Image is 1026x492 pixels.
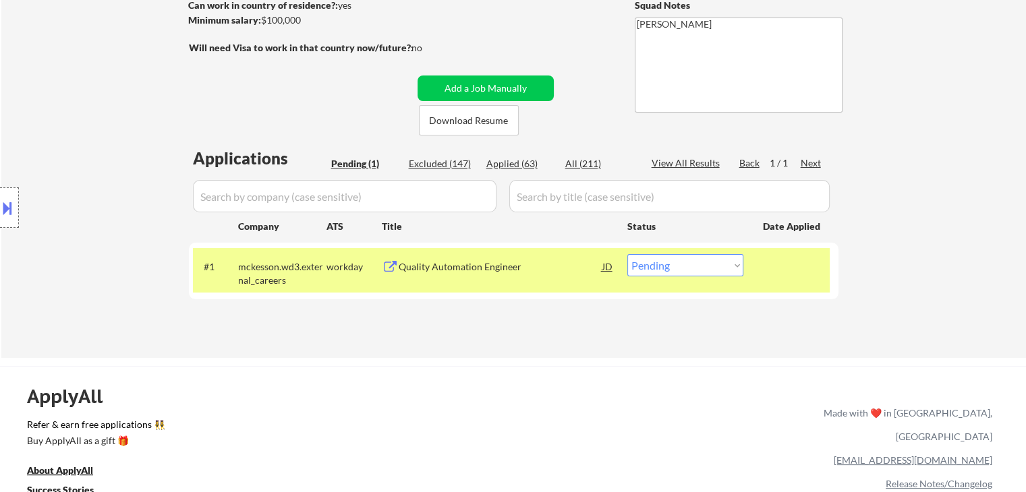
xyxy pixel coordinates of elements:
div: Title [382,220,615,233]
a: Refer & earn free applications 👯‍♀️ [27,420,542,434]
div: Applications [193,150,326,166]
div: Company [238,220,326,233]
strong: Minimum salary: [188,14,261,26]
div: workday [326,260,382,274]
div: Pending (1) [331,157,399,171]
div: Excluded (147) [409,157,476,171]
div: no [411,41,450,55]
a: Release Notes/Changelog [886,478,992,489]
div: Buy ApplyAll as a gift 🎁 [27,436,162,445]
div: mckesson.wd3.external_careers [238,260,326,286]
a: About ApplyAll [27,464,112,481]
input: Search by company (case sensitive) [193,180,496,212]
div: All (211) [565,157,633,171]
div: View All Results [652,156,724,170]
button: Add a Job Manually [418,75,554,101]
div: Next [801,156,822,170]
div: ApplyAll [27,385,118,408]
div: ATS [326,220,382,233]
div: Made with ❤️ in [GEOGRAPHIC_DATA], [GEOGRAPHIC_DATA] [818,401,992,448]
div: Back [739,156,761,170]
div: 1 / 1 [770,156,801,170]
input: Search by title (case sensitive) [509,180,830,212]
div: Applied (63) [486,157,554,171]
div: $100,000 [188,13,413,27]
div: Status [627,214,743,238]
div: JD [601,254,615,278]
a: [EMAIL_ADDRESS][DOMAIN_NAME] [834,454,992,466]
div: Date Applied [763,220,822,233]
strong: Will need Visa to work in that country now/future?: [189,42,414,53]
u: About ApplyAll [27,464,93,476]
a: Buy ApplyAll as a gift 🎁 [27,434,162,451]
div: Quality Automation Engineer [399,260,602,274]
button: Download Resume [419,105,519,135]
